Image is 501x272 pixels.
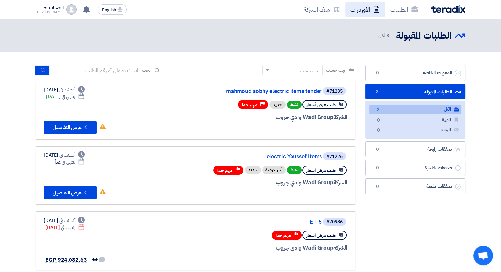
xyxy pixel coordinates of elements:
div: الحساب [49,5,63,11]
div: جديد [245,166,261,174]
span: بحث [142,67,151,74]
input: ابحث بعنوان أو رقم الطلب [50,66,142,75]
span: الشركة [333,178,348,187]
a: E T 5 [190,219,322,225]
a: المميزة [369,115,461,124]
span: رتب حسب [326,67,345,74]
span: 0 [374,165,381,171]
a: electric Youssef items [190,154,322,160]
div: #71235 [326,89,343,94]
a: صفقات رابحة0 [365,141,465,157]
div: [DATE] [46,93,85,100]
span: EGP 924,082.63 [45,256,87,264]
a: الطلبات [385,2,423,17]
div: [PERSON_NAME] [36,10,64,14]
img: profile_test.png [66,4,77,15]
h2: الطلبات المقبولة [396,29,452,42]
div: #70986 [326,220,343,224]
a: ملف الشركة [298,2,345,17]
a: صفقات خاسرة0 [365,160,465,176]
span: 0 [374,183,381,190]
a: Open chat [473,246,493,265]
a: صفقات ملغية0 [365,178,465,195]
div: [DATE] [44,86,85,93]
div: أخر فرصة [262,166,286,174]
span: 0 [375,127,382,134]
span: الشركة [333,244,348,252]
span: 0 [374,146,381,153]
span: أنشئت في [59,152,75,159]
a: mahmoud sobhy electric items tender [190,88,322,94]
span: English [102,8,116,12]
div: [DATE] [45,224,85,231]
span: طلب عرض أسعار [306,167,336,174]
span: 3 [375,107,382,114]
span: نشط [287,101,302,109]
span: طلب عرض أسعار [306,232,336,239]
span: أنشئت في [59,86,75,93]
span: ينتهي في [62,93,75,100]
span: نشط [287,166,302,174]
div: جديد [269,101,286,109]
span: 0 [374,70,381,76]
span: أنشئت في [59,217,75,224]
a: الكل [369,105,461,114]
div: #71226 [326,154,343,159]
div: Wadi Group وادي جروب [189,113,347,122]
span: مهم جدا [276,232,291,239]
div: رتب حسب [300,68,319,74]
div: Wadi Group وادي جروب [189,178,347,187]
span: إنتهت في [61,224,75,231]
span: طلب عرض أسعار [306,102,336,108]
span: 0 [375,117,382,124]
span: ينتهي في [62,159,75,166]
a: الدعوات الخاصة0 [365,65,465,81]
a: الأوردرات [345,2,385,17]
div: Wadi Group وادي جروب [189,244,347,252]
button: عرض التفاصيل [44,121,97,134]
a: الطلبات المقبولة3 [365,84,465,100]
span: مهم جدا [217,167,233,174]
a: المهملة [369,125,461,135]
span: مهم جدا [242,102,257,108]
span: الشركة [333,113,348,121]
span: 3 [386,32,389,39]
img: Teradix logo [431,5,465,13]
div: [DATE] [44,152,85,159]
div: [DATE] [44,217,85,224]
span: 3 [374,89,381,95]
button: عرض التفاصيل [44,186,97,199]
div: غداً [55,159,85,166]
button: English [98,4,127,15]
span: الكل [378,32,391,39]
